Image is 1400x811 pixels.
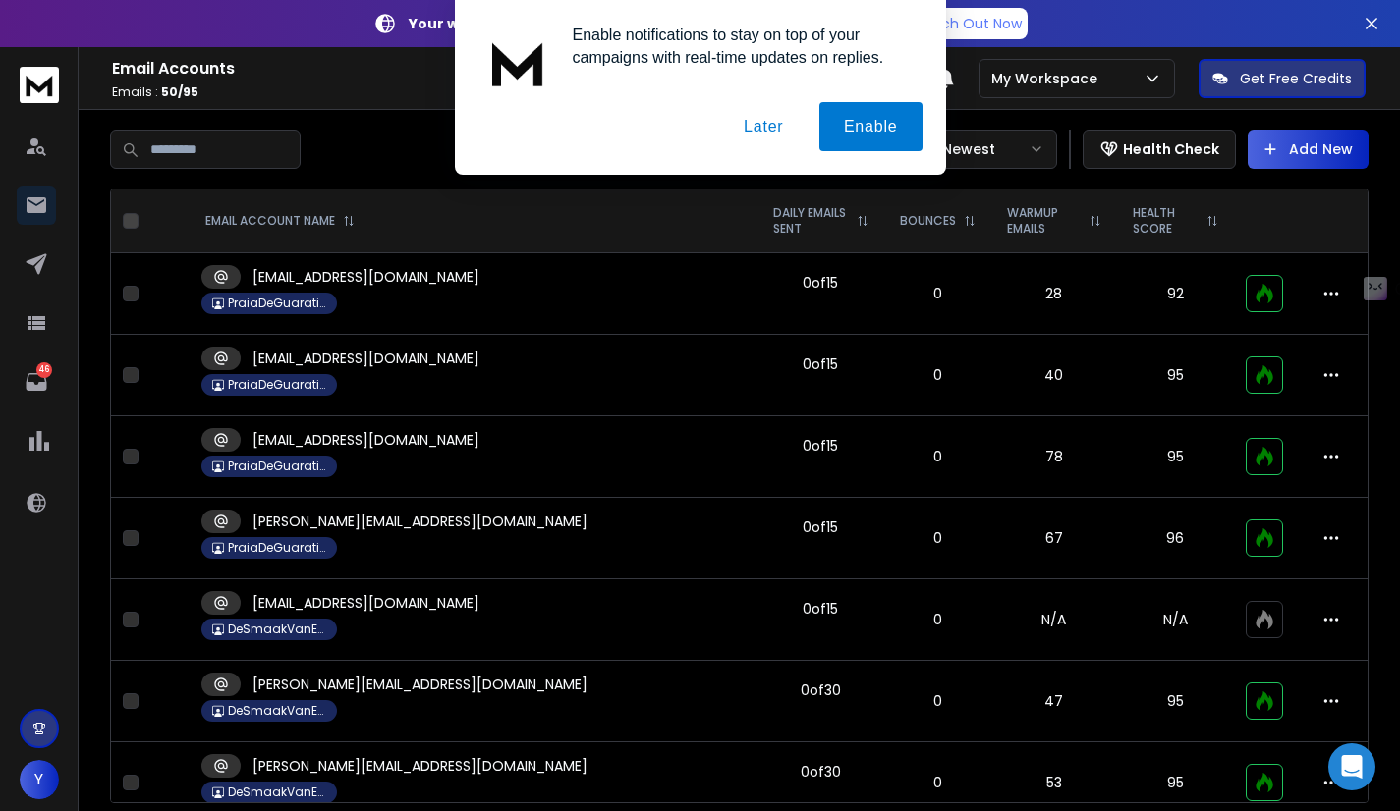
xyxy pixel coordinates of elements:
[991,579,1117,661] td: N/A
[896,691,980,711] p: 0
[1133,205,1199,237] p: HEALTH SCORE
[1117,661,1234,742] td: 95
[803,599,838,619] div: 0 of 15
[82,114,97,130] img: tab_domain_overview_orange.svg
[228,296,326,311] p: PraiaDeGuaratiba
[478,24,557,102] img: notification icon
[228,459,326,474] p: PraiaDeGuaratiba
[252,349,479,368] p: [EMAIL_ADDRESS][DOMAIN_NAME]
[228,703,326,719] p: DeSmaakVanEcht
[801,680,841,700] div: 0 of 30
[20,760,59,799] button: Y
[228,540,326,556] p: PraiaDeGuaratiba
[205,213,355,229] div: EMAIL ACCOUNT NAME
[773,205,849,237] p: DAILY EMAILS SENT
[803,436,838,456] div: 0 of 15
[36,362,52,378] p: 46
[896,610,980,629] p: 0
[252,512,588,531] p: [PERSON_NAME][EMAIL_ADDRESS][DOMAIN_NAME]
[31,31,47,47] img: logo_orange.svg
[896,365,980,385] p: 0
[209,114,225,130] img: tab_keywords_by_traffic_grey.svg
[896,528,980,548] p: 0
[991,498,1117,579] td: 67
[1129,610,1222,629] p: N/A
[1117,498,1234,579] td: 96
[991,253,1117,335] td: 28
[719,102,808,151] button: Later
[252,267,479,287] p: [EMAIL_ADDRESS][DOMAIN_NAME]
[801,762,841,782] div: 0 of 30
[228,784,326,800] p: DeSmaakVanEcht
[991,416,1117,498] td: 78
[900,213,956,229] p: BOUNCES
[231,116,312,129] div: Palabras clave
[1117,253,1234,335] td: 92
[803,354,838,374] div: 0 of 15
[803,517,838,537] div: 0 of 15
[252,593,479,613] p: [EMAIL_ADDRESS][DOMAIN_NAME]
[31,51,47,67] img: website_grey.svg
[55,31,96,47] div: v 4.0.24
[228,622,326,637] p: DeSmaakVanEcht
[17,362,56,402] a: 46
[1328,743,1375,790] div: Open Intercom Messenger
[557,24,923,69] div: Enable notifications to stay on top of your campaigns with real-time updates on replies.
[991,661,1117,742] td: 47
[1117,416,1234,498] td: 95
[819,102,923,151] button: Enable
[803,273,838,293] div: 0 of 15
[896,773,980,792] p: 0
[252,430,479,450] p: [EMAIL_ADDRESS][DOMAIN_NAME]
[228,377,326,393] p: PraiaDeGuaratiba
[51,51,144,67] div: Dominio: [URL]
[1117,335,1234,416] td: 95
[103,116,150,129] div: Dominio
[252,675,588,694] p: [PERSON_NAME][EMAIL_ADDRESS][DOMAIN_NAME]
[991,335,1117,416] td: 40
[896,284,980,303] p: 0
[896,447,980,466] p: 0
[252,756,588,776] p: [PERSON_NAME][EMAIL_ADDRESS][DOMAIN_NAME]
[1007,205,1082,237] p: WARMUP EMAILS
